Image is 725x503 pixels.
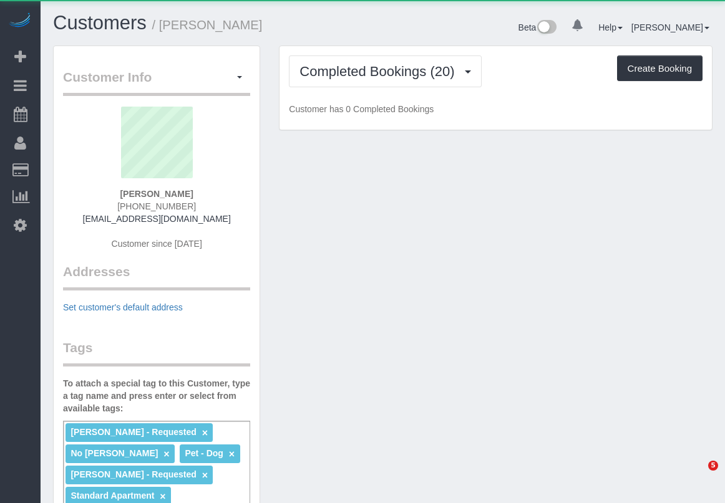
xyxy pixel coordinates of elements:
span: [PERSON_NAME] - Requested [71,427,196,437]
img: Automaid Logo [7,12,32,30]
a: [EMAIL_ADDRESS][DOMAIN_NAME] [83,214,231,224]
a: [PERSON_NAME] [631,22,709,32]
a: × [202,470,208,481]
strong: [PERSON_NAME] [120,189,193,199]
button: Create Booking [617,55,703,82]
a: Beta [518,22,557,32]
img: New interface [536,20,557,36]
span: 5 [708,461,718,471]
span: Completed Bookings (20) [299,64,460,79]
button: Completed Bookings (20) [289,55,481,87]
p: Customer has 0 Completed Bookings [289,103,703,115]
a: × [160,491,165,502]
a: Help [598,22,623,32]
span: [PHONE_NUMBER] [117,201,196,211]
span: Customer since [DATE] [112,239,202,249]
a: Set customer's default address [63,302,183,312]
span: Standard Apartment [71,491,154,501]
label: To attach a special tag to this Customer, type a tag name and press enter or select from availabl... [63,377,250,414]
a: × [229,449,235,459]
a: × [202,428,208,438]
iframe: Intercom live chat [683,461,713,491]
small: / [PERSON_NAME] [152,18,263,32]
span: No [PERSON_NAME] [71,448,158,458]
span: Pet - Dog [185,448,223,458]
a: × [163,449,169,459]
legend: Tags [63,338,250,366]
a: Customers [53,12,147,34]
span: [PERSON_NAME] - Requested [71,469,196,479]
legend: Customer Info [63,68,250,96]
